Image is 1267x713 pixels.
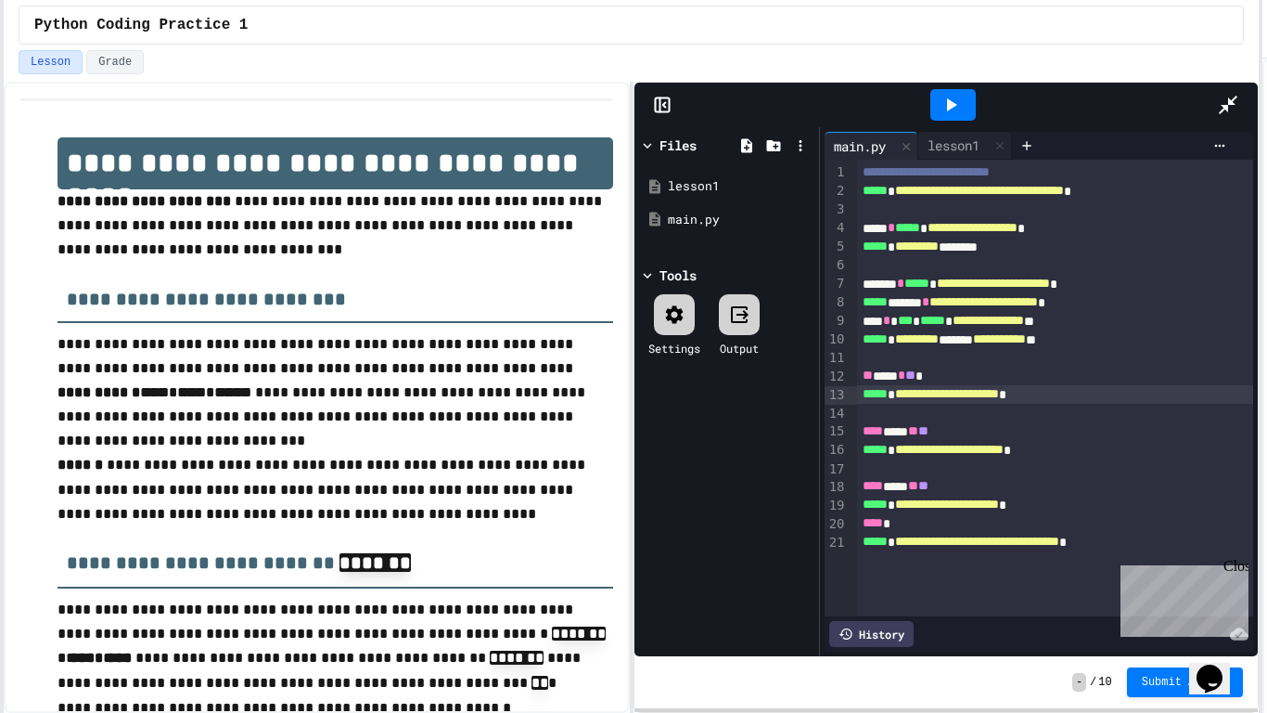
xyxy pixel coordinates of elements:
[825,163,848,182] div: 1
[825,460,848,479] div: 17
[1142,675,1229,690] span: Submit Answer
[825,386,848,405] div: 13
[825,478,848,497] div: 18
[720,340,759,356] div: Output
[918,132,1012,160] div: lesson1
[1098,675,1111,690] span: 10
[659,136,697,155] div: Files
[825,515,848,534] div: 20
[7,7,128,118] div: Chat with us now!Close
[825,132,918,160] div: main.py
[825,293,848,312] div: 8
[825,497,848,515] div: 19
[825,201,848,219] div: 3
[825,331,848,349] div: 10
[825,312,848,331] div: 9
[19,50,83,74] button: Lesson
[1090,675,1096,690] span: /
[648,340,700,356] div: Settings
[1113,558,1248,637] iframe: chat widget
[825,275,848,293] div: 7
[1127,668,1244,697] button: Submit Answer
[86,50,144,74] button: Grade
[825,405,848,423] div: 14
[825,534,848,552] div: 21
[825,441,848,460] div: 16
[825,422,848,441] div: 15
[825,136,895,156] div: main.py
[659,266,697,285] div: Tools
[668,177,813,196] div: lesson1
[825,238,848,256] div: 5
[1072,673,1086,692] span: -
[825,256,848,275] div: 6
[918,136,989,155] div: lesson1
[825,219,848,238] div: 4
[1189,639,1248,694] iframe: chat widget
[825,349,848,368] div: 11
[34,14,248,36] span: Python Coding Practice 1
[668,211,813,229] div: main.py
[829,621,914,647] div: History
[825,182,848,201] div: 2
[825,368,848,386] div: 12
